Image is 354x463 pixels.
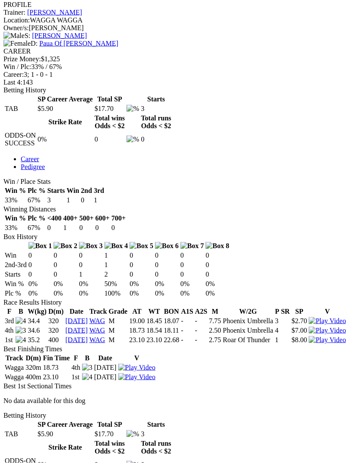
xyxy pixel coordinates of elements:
span: Owner/s: [3,24,29,31]
td: 50% [104,280,129,288]
th: Strike Rate [37,439,93,456]
a: View replay [118,373,155,381]
td: - [195,336,208,344]
a: WAG [89,336,105,343]
th: Total wins Odds < $2 [94,114,125,130]
span: Career: [3,71,24,78]
th: SP Career Average [37,420,93,429]
td: 2 [104,270,129,279]
td: ODDS-ON SUCCESS [4,131,36,148]
th: SP Career Average [37,95,93,104]
span: S: [3,32,30,39]
td: 1 [104,251,129,260]
td: [DATE] [94,363,117,372]
td: M [108,336,128,344]
td: 0 [140,131,171,148]
th: WT [146,307,162,316]
td: $8.00 [291,336,307,344]
td: 1st [71,373,81,381]
td: 18.11 [163,326,180,335]
td: 0 [111,224,126,232]
td: Phoenix Umbrella [222,326,274,335]
img: % [126,430,139,438]
td: 0 [129,270,154,279]
td: 0% [129,289,154,298]
th: Date [65,307,88,316]
th: F [71,354,81,362]
img: Box 3 [79,242,103,250]
a: View replay [309,317,346,324]
td: 0% [53,280,78,288]
td: 18.45 [146,317,162,325]
td: 3 [140,104,171,113]
td: 2.75 [209,336,221,344]
td: 0% [53,289,78,298]
td: 33% [4,196,26,205]
td: 0 [94,131,125,148]
td: 22.68 [163,336,180,344]
th: BON [163,307,180,316]
td: 0% [79,289,103,298]
img: Play Video [309,327,346,334]
td: 0% [79,280,103,288]
td: 0 [180,261,205,269]
td: 0 [155,251,179,260]
td: 35.2 [27,336,47,344]
span: Last 4: [3,79,22,86]
td: 18.73 [42,363,70,372]
div: 3; 1 - 0 - 1 [3,71,351,79]
a: View replay [309,327,346,334]
td: 2nd-3rd [4,261,27,269]
td: 3 [47,196,65,205]
td: 3rd [4,317,14,325]
td: 0% [28,289,53,298]
a: View replay [309,336,346,343]
td: 34.6 [27,326,47,335]
th: Plc % [27,214,46,223]
td: $17.70 [94,430,125,438]
td: 0 [79,251,103,260]
span: Win / Plc: [3,63,31,70]
td: 1 [79,270,103,279]
p: No data available for this dog [3,397,351,405]
img: Play Video [118,364,155,372]
div: Win / Place Stats [3,178,351,186]
td: 0 [79,261,103,269]
td: 0% [180,280,205,288]
img: Male [3,32,25,40]
th: Total wins Odds < $2 [94,439,125,456]
th: Starts [140,95,171,104]
td: 67% [27,196,46,205]
td: 67% [27,224,46,232]
td: 0% [205,289,230,298]
th: Strike Rate [37,114,93,130]
th: D(m) [48,307,64,316]
td: $17.70 [94,104,125,113]
div: Betting History [3,412,351,419]
td: 1 [63,224,78,232]
td: [DATE] [94,373,117,381]
div: Best 1st Sectional Times [3,382,351,390]
span: Location: [3,16,30,24]
div: Betting History [3,86,351,94]
td: 0 [53,251,78,260]
th: Win % [4,214,26,223]
td: 19.00 [129,317,145,325]
td: $5.90 [37,430,93,438]
td: 100% [104,289,129,298]
th: A2S [195,307,208,316]
th: Grade [108,307,128,316]
td: 0 [205,261,230,269]
a: [PERSON_NAME] [32,32,87,39]
td: 23.10 [129,336,145,344]
th: Starts [140,420,171,429]
td: 0% [180,289,205,298]
td: Plc % [4,289,27,298]
td: 0% [155,280,179,288]
td: 320m [25,363,41,372]
td: 0 [155,270,179,279]
td: 2.50 [209,326,221,335]
td: 1 [93,196,104,205]
th: Starts [47,186,65,195]
td: $5.90 [37,104,93,113]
